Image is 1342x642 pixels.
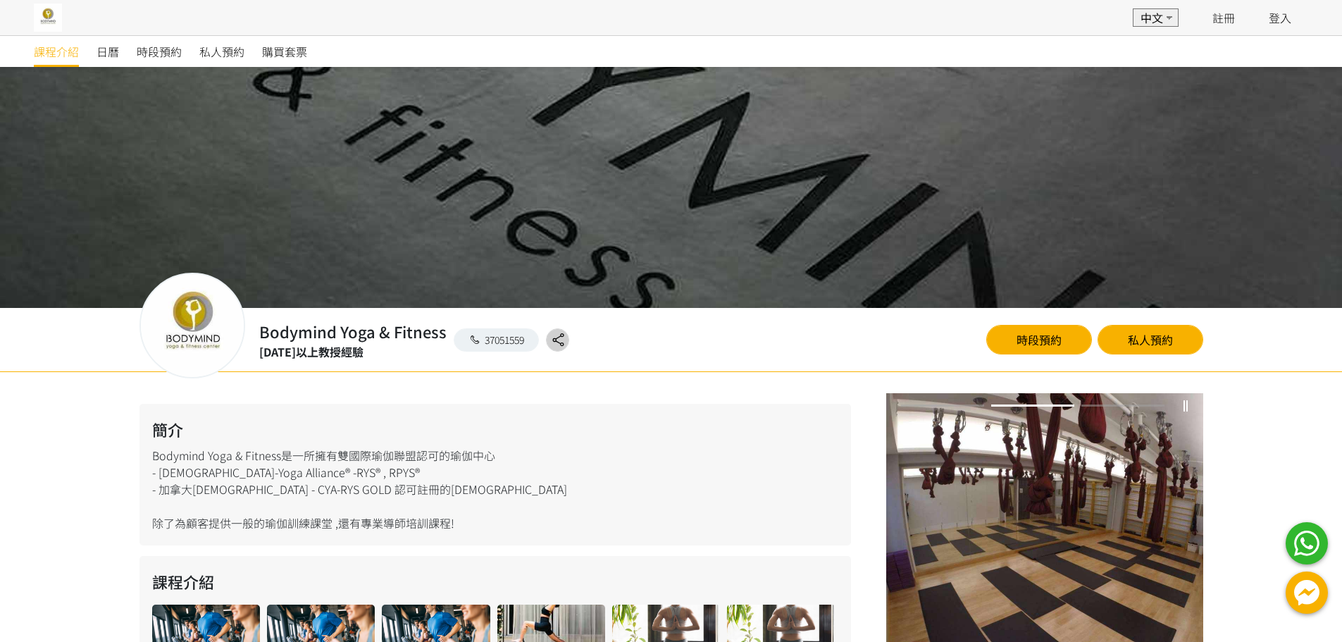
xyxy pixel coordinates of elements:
a: 登入 [1269,9,1291,26]
span: 日曆 [97,43,119,60]
div: Bodymind Yoga & Fitness是一所擁有雙國際瑜伽聯盟認可的瑜伽中心 - [DEMOGRAPHIC_DATA]-Yoga Alliance® -RYS® , RPYS® - 加拿... [139,404,851,545]
a: 私人預約 [199,36,244,67]
span: 時段預約 [137,43,182,60]
a: 日曆 [97,36,119,67]
a: 時段預約 [986,325,1092,354]
h2: Bodymind Yoga & Fitness [259,320,447,343]
span: 私人預約 [199,43,244,60]
h2: 簡介 [152,418,838,441]
span: 課程介紹 [34,43,79,60]
a: 時段預約 [137,36,182,67]
div: [DATE]以上教授經驗 [259,343,447,360]
a: 私人預約 [1098,325,1203,354]
a: 課程介紹 [34,36,79,67]
span: 購買套票 [262,43,307,60]
img: 2I6SeW5W6eYajyVCbz3oJhiE9WWz8sZcVXnArBrK.jpg [34,4,62,32]
h2: 課程介紹 [152,570,838,593]
a: 購買套票 [262,36,307,67]
a: 37051559 [454,328,540,352]
a: 註冊 [1212,9,1235,26]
